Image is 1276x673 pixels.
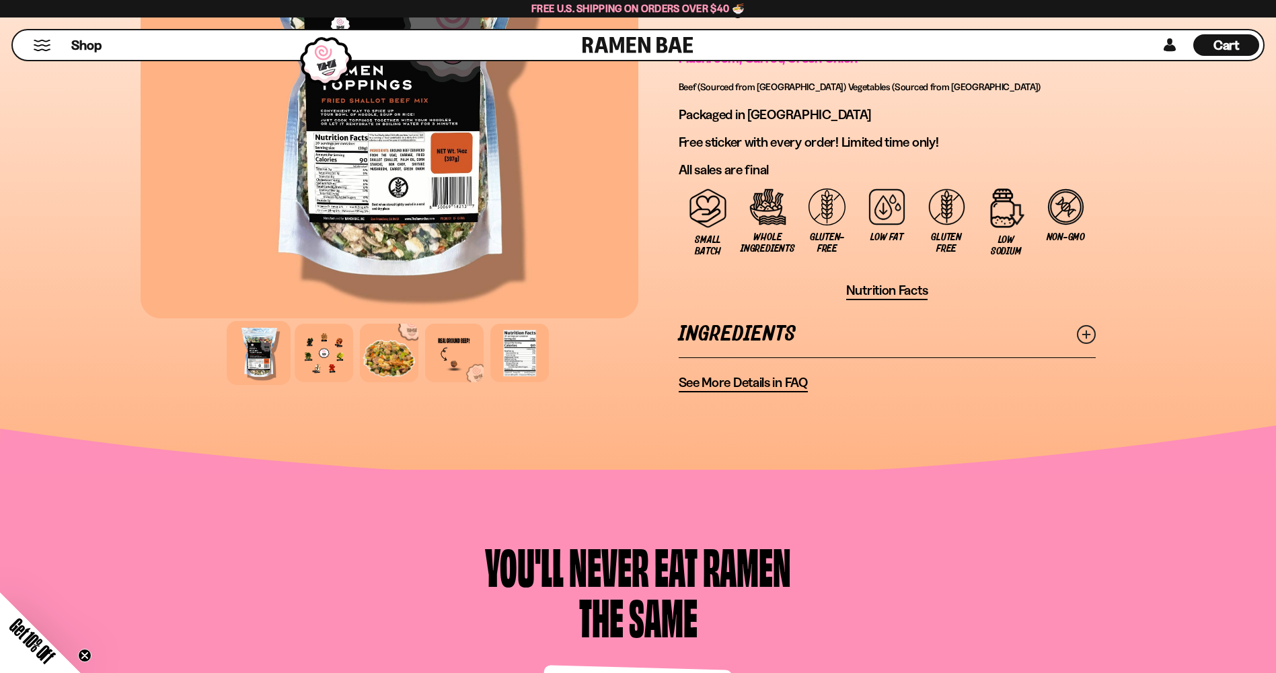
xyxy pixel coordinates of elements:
[679,81,1041,93] span: Beef (Sourced from [GEOGRAPHIC_DATA]) Vegetables (Sourced from [GEOGRAPHIC_DATA])
[579,591,624,641] div: the
[983,234,1029,257] span: Low Sodium
[679,311,1096,357] a: Ingredients
[1193,30,1259,60] a: Cart
[679,134,939,150] span: Free sticker with every order! Limited time only!
[703,540,791,591] div: Ramen
[629,591,698,641] div: Same
[679,374,808,391] span: See More Details in FAQ
[685,234,732,257] span: Small Batch
[804,232,851,254] span: Gluten-free
[78,649,91,662] button: Close teaser
[741,232,794,254] span: Whole Ingredients
[870,232,903,243] span: Low Fat
[924,232,970,254] span: Gluten Free
[531,2,745,15] span: Free U.S. Shipping on Orders over $40 🍜
[33,40,51,51] button: Mobile Menu Trigger
[1213,37,1240,53] span: Cart
[846,282,928,299] span: Nutrition Facts
[846,282,928,300] button: Nutrition Facts
[6,614,59,667] span: Get 10% Off
[679,106,1096,123] p: Packaged in [GEOGRAPHIC_DATA]
[71,36,102,55] span: Shop
[71,34,102,56] a: Shop
[569,540,649,591] div: Never
[679,162,1096,178] p: All sales are final
[654,540,698,591] div: Eat
[1047,232,1085,243] span: Non-GMO
[679,374,808,392] a: See More Details in FAQ
[485,540,564,591] div: You'll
